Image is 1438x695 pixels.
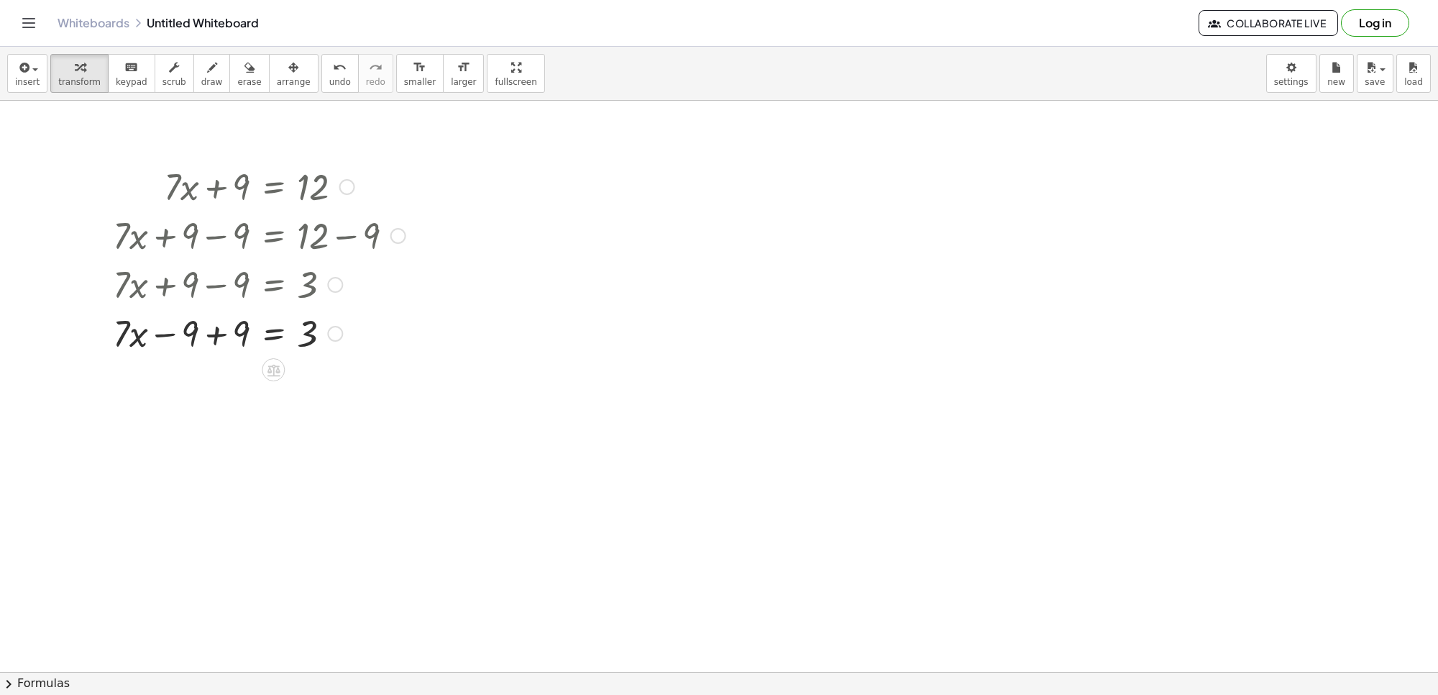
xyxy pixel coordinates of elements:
span: draw [201,77,223,87]
span: Collaborate Live [1211,17,1326,29]
span: save [1365,77,1385,87]
i: format_size [413,59,426,76]
button: draw [193,54,231,93]
button: redoredo [358,54,393,93]
button: Collaborate Live [1199,10,1338,36]
button: new [1319,54,1354,93]
span: insert [15,77,40,87]
span: settings [1274,77,1309,87]
span: fullscreen [495,77,536,87]
button: scrub [155,54,194,93]
button: Log in [1341,9,1409,37]
button: erase [229,54,269,93]
button: insert [7,54,47,93]
span: keypad [116,77,147,87]
span: larger [451,77,476,87]
button: settings [1266,54,1316,93]
span: scrub [162,77,186,87]
button: keyboardkeypad [108,54,155,93]
button: fullscreen [487,54,544,93]
button: format_sizelarger [443,54,484,93]
button: save [1357,54,1393,93]
i: redo [369,59,383,76]
button: load [1396,54,1431,93]
span: load [1404,77,1423,87]
button: transform [50,54,109,93]
button: Toggle navigation [17,12,40,35]
div: Apply the same math to both sides of the equation [262,358,285,381]
button: undoundo [321,54,359,93]
i: format_size [457,59,470,76]
button: format_sizesmaller [396,54,444,93]
span: transform [58,77,101,87]
span: arrange [277,77,311,87]
i: keyboard [124,59,138,76]
i: undo [333,59,347,76]
span: redo [366,77,385,87]
span: undo [329,77,351,87]
a: Whiteboards [58,16,129,30]
span: smaller [404,77,436,87]
span: new [1327,77,1345,87]
span: erase [237,77,261,87]
button: arrange [269,54,319,93]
